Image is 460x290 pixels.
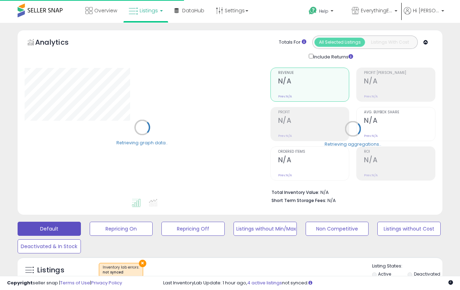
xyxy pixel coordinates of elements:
[319,8,328,14] span: Help
[414,271,440,277] label: Deactivated
[314,38,365,47] button: All Selected Listings
[37,265,64,275] h5: Listings
[140,7,158,14] span: Listings
[91,279,122,286] a: Privacy Policy
[234,222,297,236] button: Listings without Min/Max
[304,52,362,61] div: Include Returns
[94,7,117,14] span: Overview
[139,260,146,267] button: ×
[377,222,441,236] button: Listings without Cost
[365,38,415,47] button: Listings With Cost
[116,139,168,146] div: Retrieving graph data..
[103,265,139,275] span: Inventory lab errors :
[247,279,282,286] a: 4 active listings
[279,39,306,46] div: Totals For
[163,280,453,286] div: Last InventoryLab Update: 1 hour ago, not synced.
[35,37,82,49] h5: Analytics
[90,222,153,236] button: Repricing On
[182,7,204,14] span: DataHub
[7,280,122,286] div: seller snap | |
[361,7,392,14] span: EverythingExpressUS
[308,6,317,15] i: Get Help
[18,222,81,236] button: Default
[103,270,139,275] div: not synced
[306,222,369,236] button: Non Competitive
[404,7,444,23] a: Hi [PERSON_NAME]
[325,141,381,147] div: Retrieving aggregations..
[413,7,439,14] span: Hi [PERSON_NAME]
[378,271,391,277] label: Active
[372,263,443,270] p: Listing States:
[161,222,225,236] button: Repricing Off
[60,279,90,286] a: Terms of Use
[303,1,345,23] a: Help
[18,239,81,253] button: Deactivated & In Stock
[7,279,33,286] strong: Copyright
